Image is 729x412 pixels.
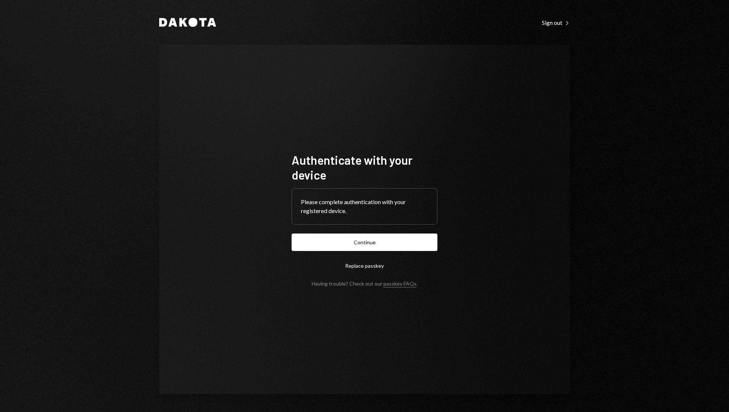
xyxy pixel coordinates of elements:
h1: Authenticate with your device [292,152,437,182]
button: Continue [292,234,437,251]
div: Please complete authentication with your registered device. [301,197,428,215]
button: Replace passkey [292,257,437,274]
a: Sign out [542,18,570,26]
div: Sign out [542,19,570,26]
a: passkey FAQs [383,280,417,287]
div: Having trouble? Check out our . [312,280,418,287]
